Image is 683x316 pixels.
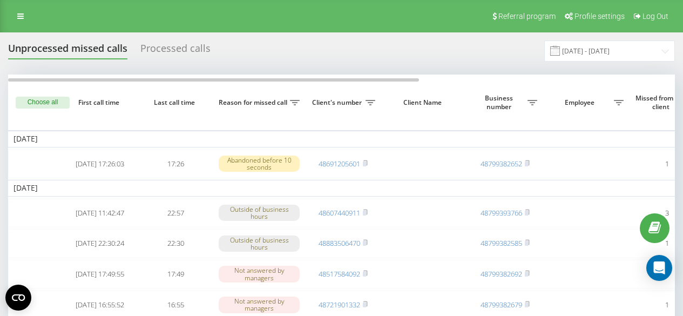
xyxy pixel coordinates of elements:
span: Log Out [643,12,668,21]
div: Not answered by managers [219,297,300,313]
button: Choose all [16,97,70,109]
td: 17:26 [138,150,213,178]
span: Last call time [146,98,205,107]
td: [DATE] 22:30:24 [62,229,138,258]
div: Processed calls [140,43,211,59]
a: 48607440911 [319,208,360,218]
a: 48799382652 [481,159,522,169]
div: Outside of business hours [219,236,300,252]
span: Employee [548,98,614,107]
a: 48721901332 [319,300,360,310]
span: Reason for missed call [219,98,290,107]
div: Abandoned before 10 seconds [219,156,300,172]
a: 48799382585 [481,238,522,248]
div: Outside of business hours [219,205,300,221]
div: Open Intercom Messenger [646,255,672,281]
a: 48517584092 [319,269,360,279]
span: First call time [71,98,129,107]
div: Not answered by managers [219,266,300,282]
td: [DATE] 17:26:03 [62,150,138,178]
td: 17:49 [138,260,213,288]
td: 22:57 [138,199,213,227]
span: Business number [472,94,528,111]
a: 48883506470 [319,238,360,248]
span: Profile settings [574,12,625,21]
button: Open CMP widget [5,285,31,311]
td: [DATE] 11:42:47 [62,199,138,227]
td: [DATE] 17:49:55 [62,260,138,288]
a: 48799382692 [481,269,522,279]
a: 48691205601 [319,159,360,169]
span: Client Name [390,98,458,107]
span: Client's number [310,98,366,107]
div: Unprocessed missed calls [8,43,127,59]
td: 22:30 [138,229,213,258]
a: 48799382679 [481,300,522,310]
a: 48799393766 [481,208,522,218]
span: Referral program [498,12,556,21]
